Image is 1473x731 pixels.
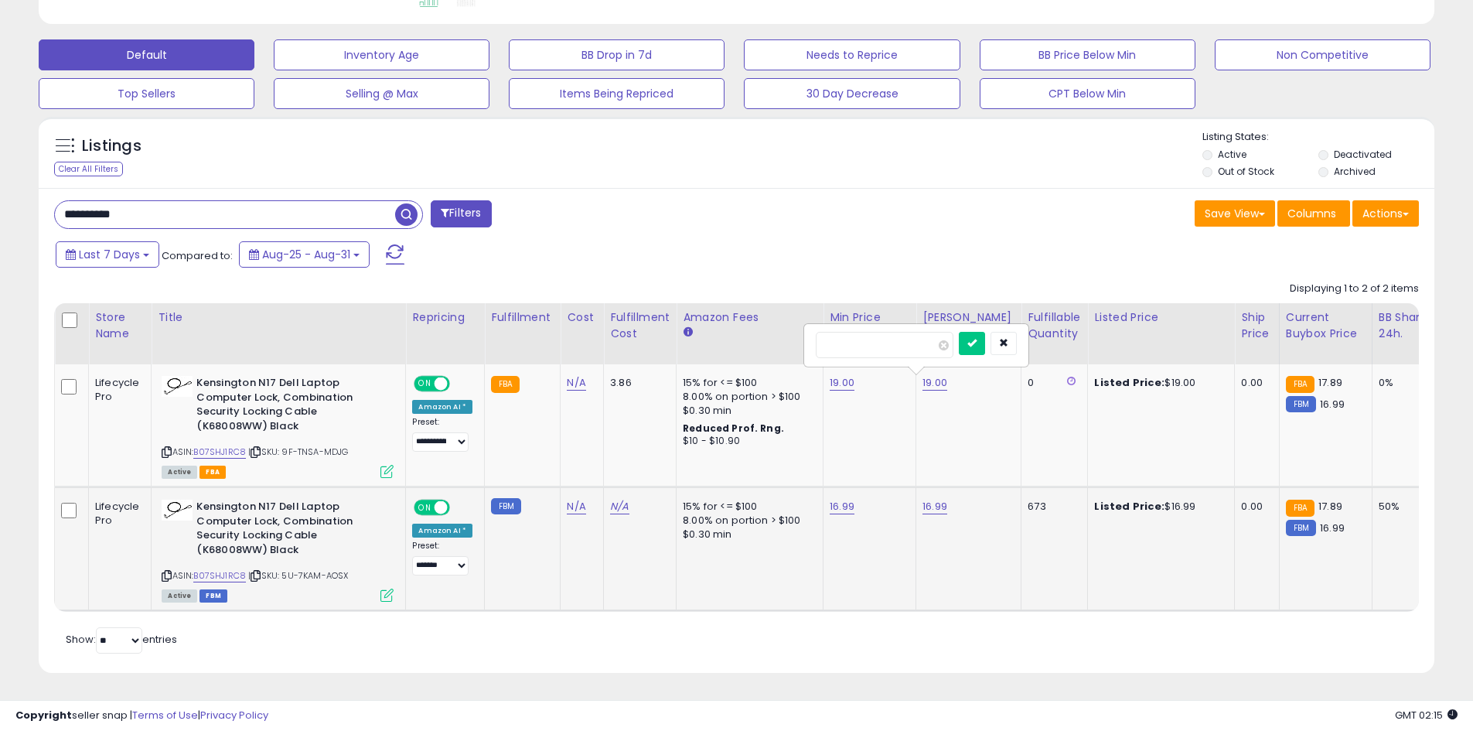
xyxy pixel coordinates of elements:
[1334,148,1392,161] label: Deactivated
[980,39,1195,70] button: BB Price Below Min
[1318,499,1342,514] span: 17.89
[683,500,811,514] div: 15% for <= $100
[1320,521,1345,535] span: 16.99
[1028,376,1076,390] div: 0
[54,162,123,176] div: Clear All Filters
[162,589,197,603] span: All listings currently available for purchase on Amazon
[66,632,177,647] span: Show: entries
[610,376,664,390] div: 3.86
[1202,130,1434,145] p: Listing States:
[1218,165,1274,178] label: Out of Stock
[1379,500,1430,514] div: 50%
[95,376,139,404] div: Lifecycle Pro
[922,499,947,514] a: 16.99
[248,446,348,458] span: | SKU: 9F-TNSA-MDJG
[567,309,597,326] div: Cost
[412,541,472,576] div: Preset:
[162,376,394,477] div: ASIN:
[412,309,478,326] div: Repricing
[39,39,254,70] button: Default
[1286,376,1314,393] small: FBA
[1320,397,1345,412] span: 16.99
[830,499,854,514] a: 16.99
[412,524,472,538] div: Amazon AI *
[683,435,811,448] div: $10 - $10.90
[491,376,520,393] small: FBA
[158,309,399,326] div: Title
[491,309,554,326] div: Fulfillment
[1094,376,1222,390] div: $19.00
[1318,375,1342,390] span: 17.89
[1028,500,1076,514] div: 673
[412,400,472,414] div: Amazon AI *
[610,499,629,514] a: N/A
[830,375,854,391] a: 19.00
[491,498,521,514] small: FBM
[1241,309,1272,342] div: Ship Price
[196,500,384,561] b: Kensington N17 Dell Laptop Computer Lock, Combination Security Locking Cable (K68008WW) Black
[610,309,670,342] div: Fulfillment Cost
[1286,500,1314,517] small: FBA
[683,390,811,404] div: 8.00% on portion > $100
[1379,309,1435,342] div: BB Share 24h.
[922,309,1014,326] div: [PERSON_NAME]
[683,326,692,340] small: Amazon Fees.
[132,708,198,722] a: Terms of Use
[1195,200,1275,227] button: Save View
[416,501,435,514] span: ON
[412,417,472,452] div: Preset:
[15,708,72,722] strong: Copyright
[448,501,472,514] span: OFF
[1286,396,1316,412] small: FBM
[95,500,139,528] div: Lifecycle Pro
[1241,376,1267,390] div: 0.00
[162,500,394,600] div: ASIN:
[200,708,268,722] a: Privacy Policy
[199,589,227,603] span: FBM
[683,514,811,528] div: 8.00% on portion > $100
[15,709,268,723] div: seller snap | |
[1218,148,1246,161] label: Active
[509,78,725,109] button: Items Being Repriced
[193,446,246,459] a: B07SHJ1RC8
[1094,500,1222,514] div: $16.99
[162,248,233,263] span: Compared to:
[248,569,348,582] span: | SKU: 5U-7KAM-AOSX
[199,466,226,479] span: FBA
[1379,376,1430,390] div: 0%
[448,377,472,391] span: OFF
[262,247,350,262] span: Aug-25 - Aug-31
[196,376,384,437] b: Kensington N17 Dell Laptop Computer Lock, Combination Security Locking Cable (K68008WW) Black
[95,309,145,342] div: Store Name
[1287,206,1336,221] span: Columns
[1286,520,1316,536] small: FBM
[162,500,193,521] img: 318e9NPLaXL._SL40_.jpg
[1215,39,1430,70] button: Non Competitive
[431,200,491,227] button: Filters
[162,466,197,479] span: All listings currently available for purchase on Amazon
[1094,375,1164,390] b: Listed Price:
[274,78,489,109] button: Selling @ Max
[509,39,725,70] button: BB Drop in 7d
[922,375,947,391] a: 19.00
[683,422,784,435] b: Reduced Prof. Rng.
[980,78,1195,109] button: CPT Below Min
[239,241,370,268] button: Aug-25 - Aug-31
[1094,309,1228,326] div: Listed Price
[1094,499,1164,514] b: Listed Price:
[1241,500,1267,514] div: 0.00
[162,376,193,397] img: 318e9NPLaXL._SL40_.jpg
[1290,282,1419,296] div: Displaying 1 to 2 of 2 items
[39,78,254,109] button: Top Sellers
[82,135,142,157] h5: Listings
[79,247,140,262] span: Last 7 Days
[683,309,817,326] div: Amazon Fees
[1028,309,1081,342] div: Fulfillable Quantity
[683,528,811,541] div: $0.30 min
[56,241,159,268] button: Last 7 Days
[1352,200,1419,227] button: Actions
[683,376,811,390] div: 15% for <= $100
[744,78,960,109] button: 30 Day Decrease
[1395,708,1458,722] span: 2025-09-8 02:15 GMT
[193,569,246,582] a: B07SHJ1RC8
